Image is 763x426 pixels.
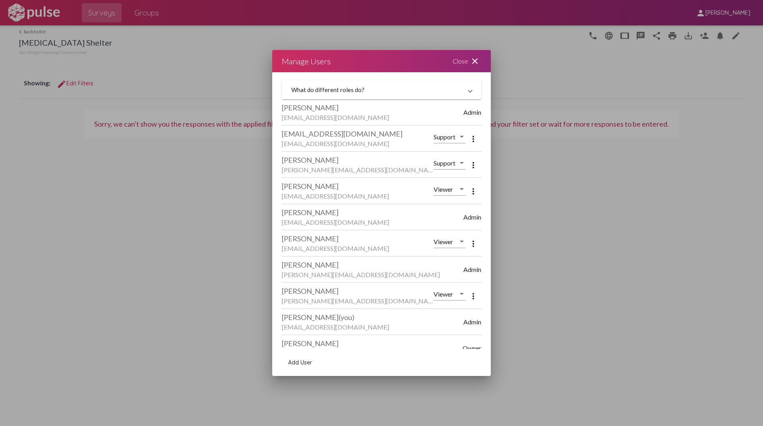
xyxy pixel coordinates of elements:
div: [EMAIL_ADDRESS][DOMAIN_NAME] [282,245,434,252]
mat-icon: close [470,56,480,66]
span: Admin [463,318,481,326]
mat-panel-title: What do different roles do? [291,86,462,93]
span: Admin [463,108,481,116]
mat-icon: more_vert [469,160,478,170]
div: [PERSON_NAME][EMAIL_ADDRESS][DOMAIN_NAME] [282,297,434,305]
span: Support [434,133,455,141]
span: Support [434,159,455,167]
mat-icon: more_vert [469,291,478,301]
div: [EMAIL_ADDRESS][DOMAIN_NAME] [282,323,463,331]
div: [EMAIL_ADDRESS][DOMAIN_NAME] [282,114,463,121]
button: More options menu [465,235,481,251]
div: [PERSON_NAME] [282,208,463,217]
div: [PERSON_NAME] [282,260,463,269]
span: Add User [288,359,312,366]
div: [EMAIL_ADDRESS][DOMAIN_NAME] [282,140,434,147]
span: Viewer [434,290,453,298]
div: [EMAIL_ADDRESS][DOMAIN_NAME] [282,129,434,138]
span: (you) [339,313,354,322]
span: Viewer [434,185,453,193]
span: Admin [463,213,481,221]
div: [PERSON_NAME] [282,156,434,164]
div: [PERSON_NAME] [282,287,434,295]
button: add user [282,355,318,370]
div: [EMAIL_ADDRESS][DOMAIN_NAME] [282,218,463,226]
div: [PERSON_NAME] [282,339,463,348]
mat-icon: more_vert [469,134,478,144]
div: [EMAIL_ADDRESS][DOMAIN_NAME] [282,192,434,200]
button: More options menu [465,156,481,172]
div: [PERSON_NAME] [282,313,463,322]
button: More options menu [465,287,481,303]
div: Manage Users [282,55,331,67]
button: More options menu [465,130,481,146]
span: Owner [463,344,481,352]
div: [PERSON_NAME][EMAIL_ADDRESS][DOMAIN_NAME] [282,166,434,173]
div: Close [443,50,491,72]
div: [PERSON_NAME] [282,234,434,243]
span: Admin [463,266,481,273]
button: More options menu [465,183,481,199]
div: [PERSON_NAME] [282,182,434,191]
span: Viewer [434,238,453,245]
div: [PERSON_NAME][EMAIL_ADDRESS][DOMAIN_NAME] [282,271,463,278]
div: [PERSON_NAME] [282,103,463,112]
mat-icon: more_vert [469,239,478,249]
mat-expansion-panel-header: What do different roles do? [282,80,481,99]
mat-icon: more_vert [469,187,478,196]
